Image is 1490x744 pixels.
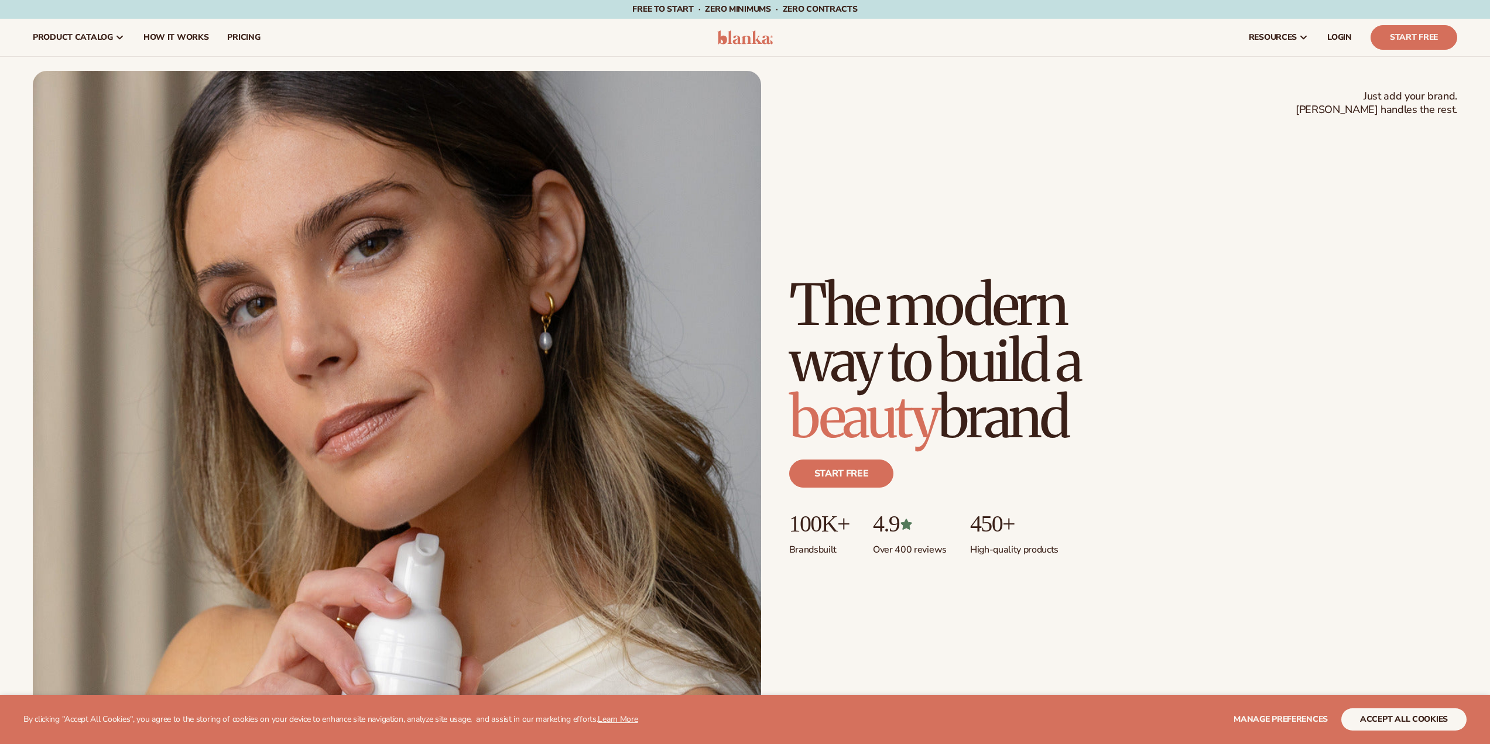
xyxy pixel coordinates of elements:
span: product catalog [33,33,113,42]
p: Over 400 reviews [873,537,947,556]
p: Brands built [789,537,850,556]
a: Start free [789,460,894,488]
span: pricing [227,33,260,42]
p: High-quality products [970,537,1059,556]
img: logo [717,30,773,44]
span: beauty [789,382,938,452]
p: 4.9 [873,511,947,537]
a: Learn More [598,714,638,725]
span: LOGIN [1327,33,1352,42]
span: Manage preferences [1234,714,1328,725]
span: Free to start · ZERO minimums · ZERO contracts [632,4,857,15]
a: pricing [218,19,269,56]
a: LOGIN [1318,19,1361,56]
a: Start Free [1371,25,1457,50]
p: By clicking "Accept All Cookies", you agree to the storing of cookies on your device to enhance s... [23,715,638,725]
p: 100K+ [789,511,850,537]
h1: The modern way to build a brand [789,277,1164,445]
span: How It Works [143,33,209,42]
a: resources [1239,19,1318,56]
button: Manage preferences [1234,708,1328,731]
a: product catalog [23,19,134,56]
p: 450+ [970,511,1059,537]
button: accept all cookies [1341,708,1467,731]
span: resources [1249,33,1297,42]
a: How It Works [134,19,218,56]
span: Just add your brand. [PERSON_NAME] handles the rest. [1296,90,1457,117]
